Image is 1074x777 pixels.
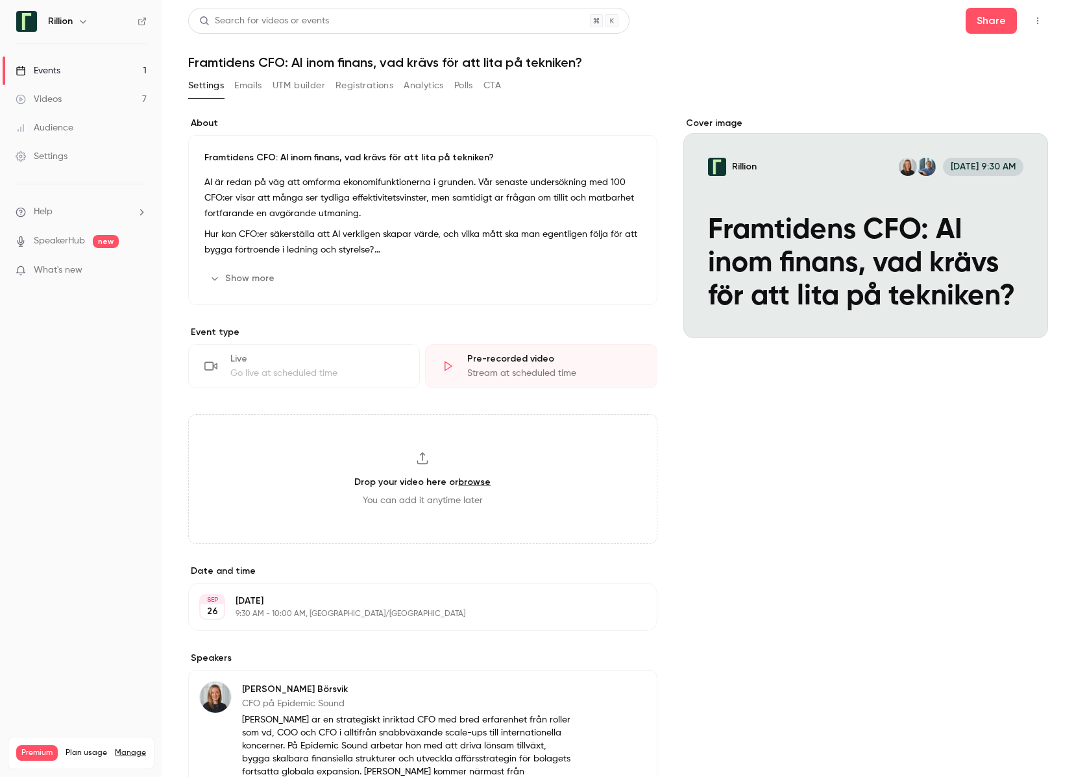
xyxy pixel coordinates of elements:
img: Sara Börsvik [200,682,231,713]
button: Polls [454,75,473,96]
label: Date and time [188,565,657,578]
button: Registrations [336,75,393,96]
h6: Rillion [48,15,73,28]
button: Settings [188,75,224,96]
p: Hur kan CFO:er säkerställa att AI verkligen skapar värde, och vilka mått ska man egentligen följa... [204,227,641,258]
span: Premium [16,745,58,761]
a: SpeakerHub [34,234,85,248]
div: Videos [16,93,62,106]
div: Pre-recorded videoStream at scheduled time [425,344,657,388]
button: Analytics [404,75,444,96]
h3: Drop your video here or [354,475,491,489]
div: Pre-recorded video [467,352,641,365]
div: Search for videos or events [199,14,329,28]
p: Event type [188,326,657,339]
img: Rillion [16,11,37,32]
p: AI är redan på väg att omforma ekonomifunktionerna i grunden. Vår senaste undersökning med 100 CF... [204,175,641,221]
button: UTM builder [273,75,325,96]
button: CTA [483,75,501,96]
div: SEP [201,595,224,604]
label: About [188,117,657,130]
li: help-dropdown-opener [16,205,147,219]
button: Share [966,8,1017,34]
a: browse [458,476,491,487]
button: Emails [234,75,262,96]
div: Live [230,352,404,365]
button: Show more [204,268,282,289]
p: 9:30 AM - 10:00 AM, [GEOGRAPHIC_DATA]/[GEOGRAPHIC_DATA] [236,609,589,619]
div: LiveGo live at scheduled time [188,344,420,388]
div: Events [16,64,60,77]
span: You can add it anytime later [363,494,483,507]
div: Audience [16,121,73,134]
p: 26 [207,605,218,618]
p: [DATE] [236,595,589,608]
section: Cover image [683,117,1048,338]
p: Framtidens CFO: AI inom finans, vad krävs för att lita på tekniken?​ [204,151,641,164]
iframe: Noticeable Trigger [131,265,147,277]
label: Speakers [188,652,657,665]
div: Go live at scheduled time [230,367,404,380]
p: CFO på Epidemic Sound [242,697,573,710]
span: Help [34,205,53,219]
label: Cover image [683,117,1048,130]
span: What's new [34,264,82,277]
div: Stream at scheduled time [467,367,641,380]
h1: Framtidens CFO: AI inom finans, vad krävs för att lita på tekniken?​ [188,55,1048,70]
div: Settings [16,150,67,163]
span: Plan usage [66,748,107,758]
p: [PERSON_NAME] Börsvik [242,683,573,696]
span: new [93,235,119,248]
a: Manage [115,748,146,758]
